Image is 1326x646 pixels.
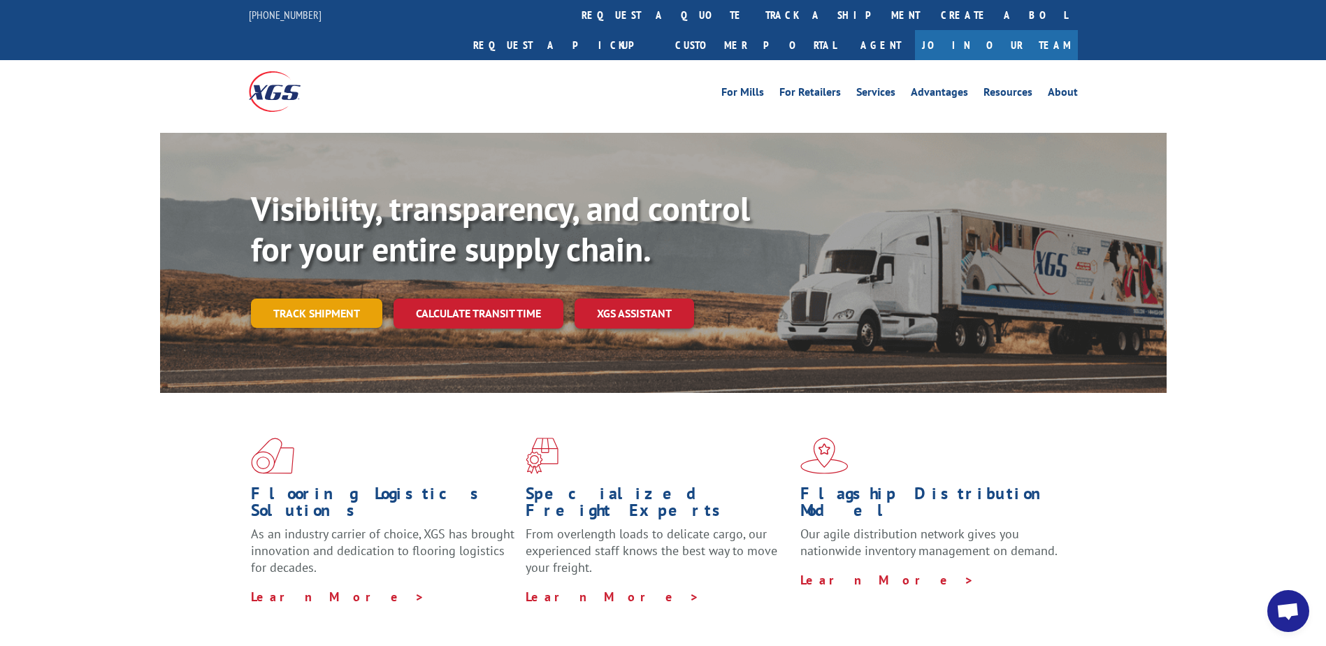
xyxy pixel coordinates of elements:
img: xgs-icon-flagship-distribution-model-red [800,438,849,474]
a: Track shipment [251,299,382,328]
a: About [1048,87,1078,102]
a: Learn More > [251,589,425,605]
h1: Flooring Logistics Solutions [251,485,515,526]
a: Advantages [911,87,968,102]
b: Visibility, transparency, and control for your entire supply chain. [251,187,750,271]
a: Calculate transit time [394,299,563,329]
a: Learn More > [526,589,700,605]
span: As an industry carrier of choice, XGS has brought innovation and dedication to flooring logistics... [251,526,514,575]
h1: Flagship Distribution Model [800,485,1065,526]
a: Services [856,87,895,102]
span: Our agile distribution network gives you nationwide inventory management on demand. [800,526,1058,559]
a: For Mills [721,87,764,102]
a: For Retailers [779,87,841,102]
a: Request a pickup [463,30,665,60]
div: Open chat [1267,590,1309,632]
img: xgs-icon-focused-on-flooring-red [526,438,558,474]
a: Learn More > [800,572,974,588]
h1: Specialized Freight Experts [526,485,790,526]
a: Resources [983,87,1032,102]
p: From overlength loads to delicate cargo, our experienced staff knows the best way to move your fr... [526,526,790,588]
a: Agent [846,30,915,60]
a: [PHONE_NUMBER] [249,8,322,22]
a: Customer Portal [665,30,846,60]
a: Join Our Team [915,30,1078,60]
img: xgs-icon-total-supply-chain-intelligence-red [251,438,294,474]
a: XGS ASSISTANT [575,299,694,329]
